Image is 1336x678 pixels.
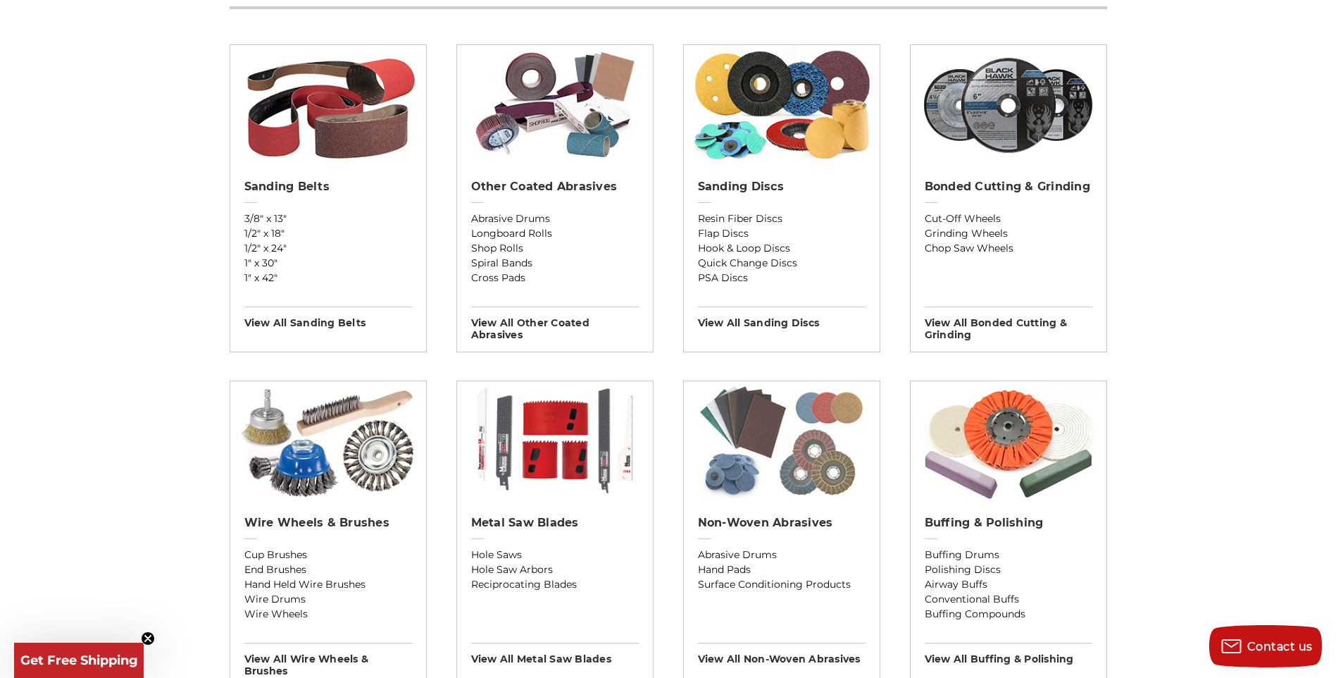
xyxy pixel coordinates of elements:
div: Get Free ShippingClose teaser [14,643,144,678]
a: Resin Fiber Discs [698,211,866,226]
a: 1" x 42" [244,271,412,285]
h2: Buffing & Polishing [925,516,1092,530]
img: Bonded Cutting & Grinding [917,45,1099,165]
img: Wire Wheels & Brushes [237,381,419,501]
a: Buffing Drums [925,548,1092,562]
img: Sanding Belts [237,45,419,165]
img: Metal Saw Blades [463,381,646,501]
a: Longboard Rolls [471,226,639,241]
a: PSA Discs [698,271,866,285]
img: Non-woven Abrasives [690,381,873,501]
a: Hole Saw Arbors [471,562,639,577]
a: End Brushes [244,562,412,577]
img: Other Coated Abrasives [463,45,646,165]
a: Reciprocating Blades [471,577,639,592]
h2: Other Coated Abrasives [471,180,639,194]
h2: Metal Saw Blades [471,516,639,530]
h3: View All non-woven abrasives [698,643,866,665]
span: Get Free Shipping [20,653,138,668]
button: Close teaser [141,631,155,646]
h2: Sanding Discs [698,180,866,194]
h2: Wire Wheels & Brushes [244,516,412,530]
img: Buffing & Polishing [917,381,1099,501]
a: 3/8" x 13" [244,211,412,226]
a: Abrasive Drums [471,211,639,226]
h2: Non-woven Abrasives [698,516,866,530]
a: 1/2" x 24" [244,241,412,256]
img: Sanding Discs [690,45,873,165]
a: Cross Pads [471,271,639,285]
h3: View All metal saw blades [471,643,639,665]
a: 1" x 30" [244,256,412,271]
h3: View All bonded cutting & grinding [925,307,1092,341]
span: Contact us [1247,640,1313,653]
a: Cut-Off Wheels [925,211,1092,226]
a: Buffing Compounds [925,607,1092,622]
h3: View All buffing & polishing [925,643,1092,665]
a: Abrasive Drums [698,548,866,562]
a: Airway Buffs [925,577,1092,592]
a: Hole Saws [471,548,639,562]
a: Chop Saw Wheels [925,241,1092,256]
button: Contact us [1209,625,1322,667]
a: Hand Held Wire Brushes [244,577,412,592]
a: Quick Change Discs [698,256,866,271]
a: Conventional Buffs [925,592,1092,607]
a: Shop Rolls [471,241,639,256]
a: Wire Wheels [244,607,412,622]
a: 1/2" x 18" [244,226,412,241]
a: Grinding Wheels [925,226,1092,241]
a: Surface Conditioning Products [698,577,866,592]
h3: View All other coated abrasives [471,307,639,341]
a: Hook & Loop Discs [698,241,866,256]
h3: View All sanding discs [698,307,866,329]
a: Hand Pads [698,562,866,577]
a: Cup Brushes [244,548,412,562]
h2: Bonded Cutting & Grinding [925,180,1092,194]
a: Polishing Discs [925,562,1092,577]
a: Flap Discs [698,226,866,241]
h3: View All wire wheels & brushes [244,643,412,677]
h2: Sanding Belts [244,180,412,194]
h3: View All sanding belts [244,307,412,329]
a: Spiral Bands [471,256,639,271]
a: Wire Drums [244,592,412,607]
